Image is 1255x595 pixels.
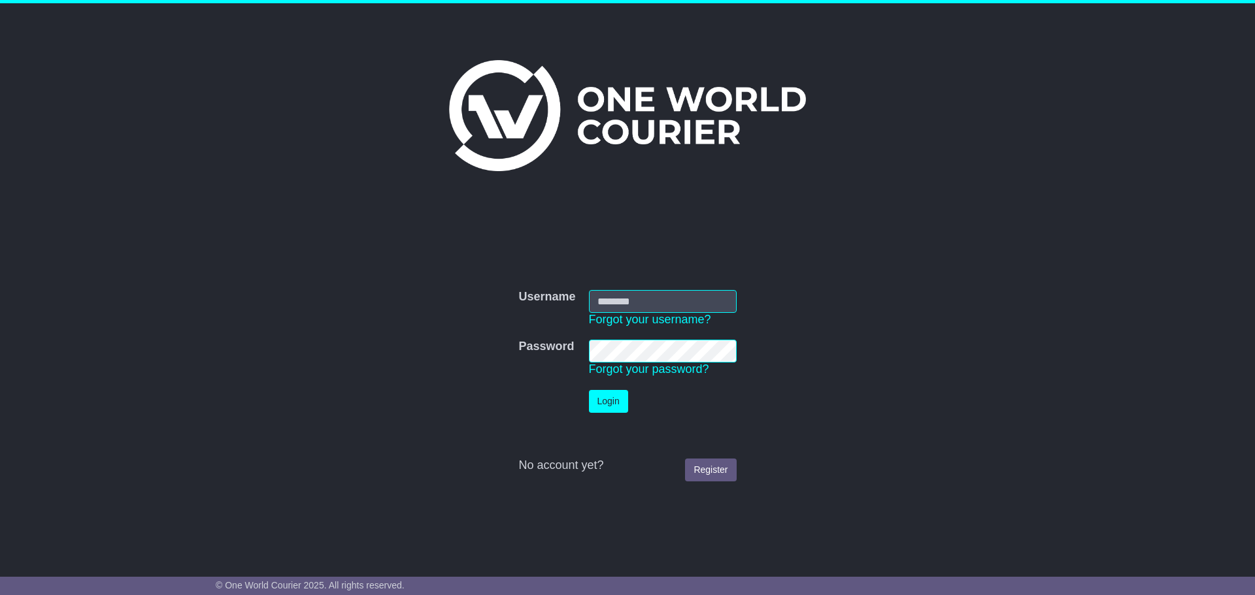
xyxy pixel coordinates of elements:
button: Login [589,390,628,413]
a: Forgot your password? [589,362,709,376]
label: Password [518,340,574,354]
span: © One World Courier 2025. All rights reserved. [216,580,405,590]
div: No account yet? [518,458,736,473]
img: One World [449,60,806,171]
a: Register [685,458,736,481]
a: Forgot your username? [589,313,711,326]
label: Username [518,290,575,304]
